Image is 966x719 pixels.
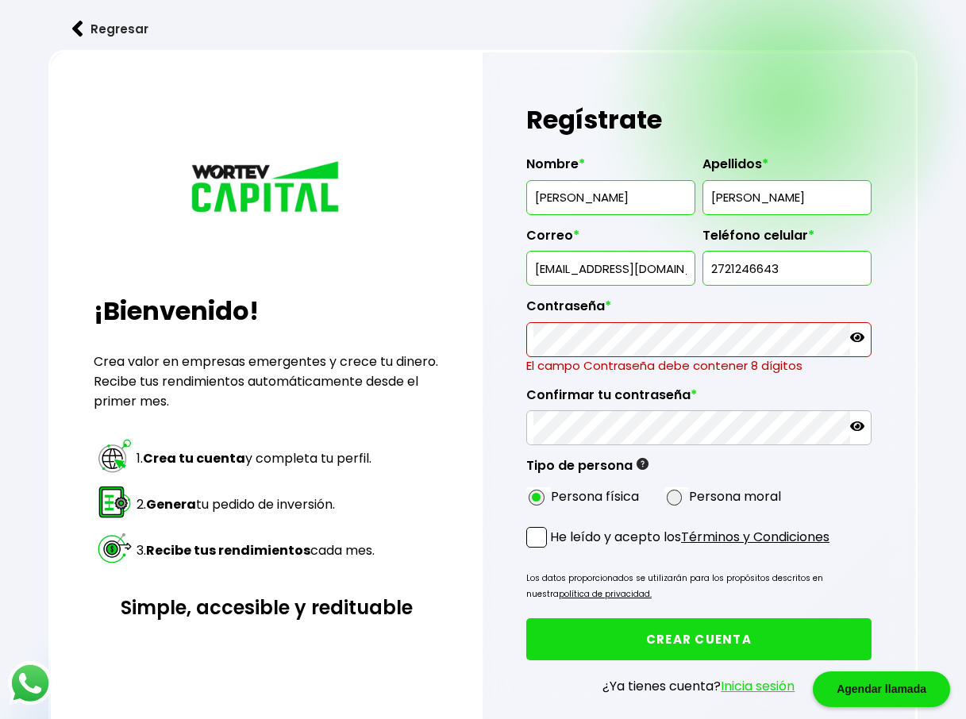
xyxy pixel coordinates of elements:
[721,677,795,695] a: Inicia sesión
[72,21,83,37] img: flecha izquierda
[48,8,918,50] a: flecha izquierdaRegresar
[96,483,133,521] img: paso 2
[533,252,688,285] input: inversionista@gmail.com
[526,458,648,482] label: Tipo de persona
[559,588,652,600] a: política de privacidad.
[550,527,829,547] p: He leído y acepto los
[146,495,196,513] strong: Genera
[136,529,375,573] td: 3. cada mes.
[136,483,375,527] td: 2. tu pedido de inversión.
[702,228,872,252] label: Teléfono celular
[94,352,439,411] p: Crea valor en empresas emergentes y crece tu dinero. Recibe tus rendimientos automáticamente desd...
[94,594,439,621] h3: Simple, accesible y redituable
[187,159,346,217] img: logo_wortev_capital
[526,357,872,375] p: El campo Contraseña debe contener 8 dígitos
[526,298,872,322] label: Contraseña
[146,541,310,559] strong: Recibe tus rendimientos
[710,252,864,285] input: 10 dígitos
[602,676,795,696] p: ¿Ya tienes cuenta?
[526,96,872,144] h1: Regístrate
[637,458,648,470] img: gfR76cHglkPwleuBLjWdxeZVvX9Wp6JBDmjRYY8JYDQn16A2ICN00zLTgIroGa6qie5tIuWH7V3AapTKqzv+oMZsGfMUqL5JM...
[526,571,872,602] p: Los datos proporcionados se utilizarán para los propósitos descritos en nuestra
[526,387,872,411] label: Confirmar tu contraseña
[702,156,872,180] label: Apellidos
[551,486,639,506] label: Persona física
[8,661,52,706] img: logos_whatsapp-icon.242b2217.svg
[94,292,439,330] h2: ¡Bienvenido!
[96,437,133,475] img: paso 1
[96,529,133,567] img: paso 3
[526,618,872,660] button: CREAR CUENTA
[526,156,695,180] label: Nombre
[813,671,950,707] div: Agendar llamada
[689,486,781,506] label: Persona moral
[48,8,172,50] button: Regresar
[526,228,695,252] label: Correo
[143,449,245,467] strong: Crea tu cuenta
[681,528,829,546] a: Términos y Condiciones
[136,436,375,481] td: 1. y completa tu perfil.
